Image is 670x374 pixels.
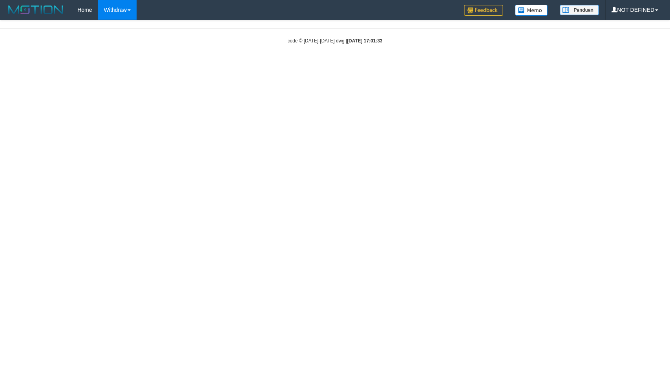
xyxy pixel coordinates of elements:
[347,38,382,44] strong: [DATE] 17:01:33
[515,5,548,16] img: Button%20Memo.svg
[288,38,383,44] small: code © [DATE]-[DATE] dwg |
[560,5,599,15] img: panduan.png
[464,5,503,16] img: Feedback.jpg
[6,4,66,16] img: MOTION_logo.png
